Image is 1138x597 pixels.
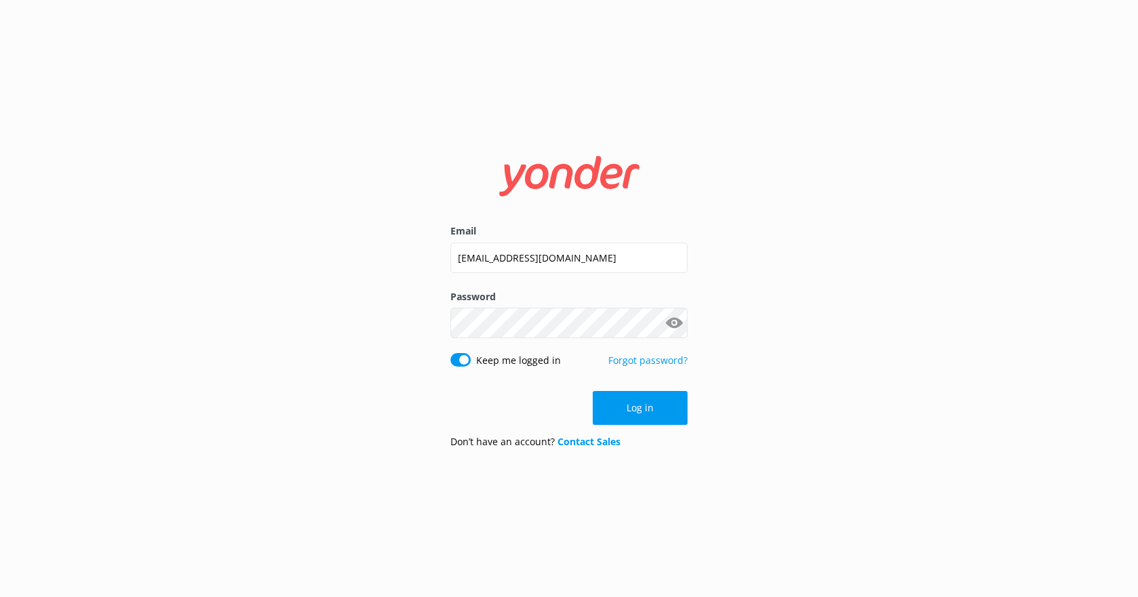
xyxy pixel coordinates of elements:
[593,391,688,425] button: Log in
[557,435,620,448] a: Contact Sales
[608,354,688,367] a: Forgot password?
[660,310,688,337] button: Show password
[450,243,688,273] input: user@emailaddress.com
[450,224,688,239] label: Email
[450,289,688,304] label: Password
[476,353,561,368] label: Keep me logged in
[450,434,620,449] p: Don’t have an account?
